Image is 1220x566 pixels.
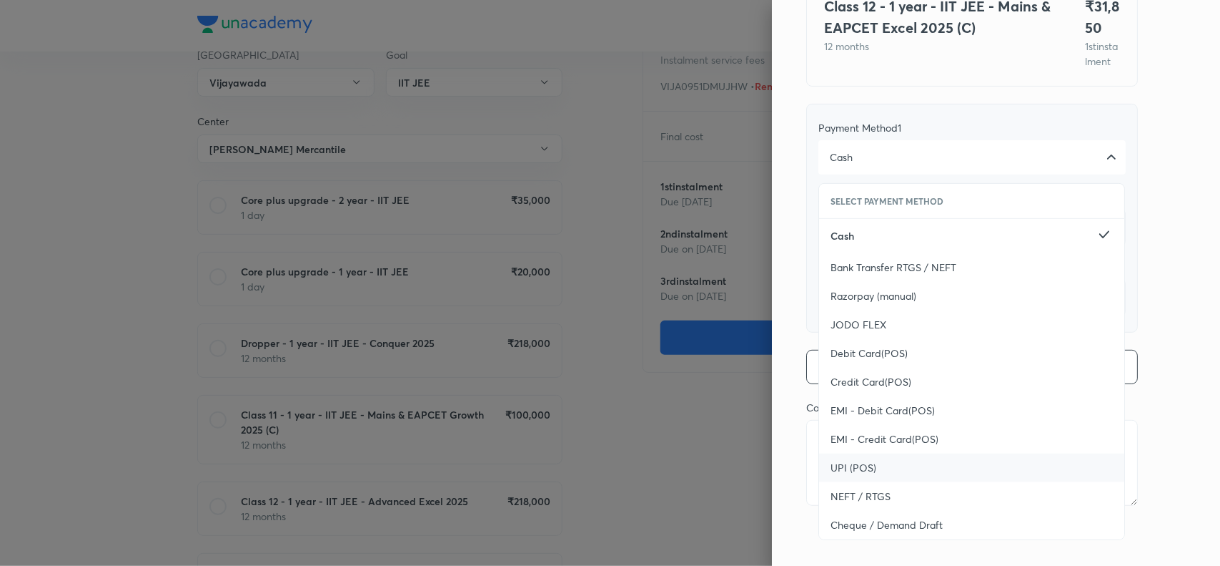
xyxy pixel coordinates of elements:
span: Credit Card(POS) [830,375,911,389]
span: Bank Transfer RTGS / NEFT [830,260,956,275]
span: Cash [830,150,853,165]
span: NEFT / RTGS [830,489,891,504]
a: Cash [819,219,1124,253]
span: Cheque / Demand Draft [830,518,943,532]
div: Payment Method 1 [818,122,1126,135]
span: UPI (POS) [830,461,876,475]
a: UPI (POS) [819,454,1124,482]
div: Comments [806,401,1138,414]
a: EMI - Credit Card(POS) [819,425,1124,454]
a: Razorpay (manual) [819,282,1124,311]
p: 12 months [824,39,1051,54]
p: 1 st instalment [1085,39,1120,69]
a: JODO FLEX [819,311,1124,339]
a: EMI - Debit Card(POS) [819,396,1124,425]
span: Cash [830,229,854,243]
a: Credit Card(POS) [819,368,1124,396]
span: EMI - Credit Card(POS) [830,432,938,447]
span: Razorpay (manual) [830,289,916,303]
span: Debit Card(POS) [830,346,908,361]
a: Debit Card(POS) [819,339,1124,368]
a: Bank Transfer RTGS / NEFT [819,253,1124,282]
button: Add Payment Method [806,350,1138,384]
li: Select Payment Method [819,184,1124,219]
a: NEFT / RTGS [819,482,1124,511]
a: Cheque / Demand Draft [819,511,1124,540]
span: JODO FLEX [830,318,886,332]
span: EMI - Debit Card(POS) [830,404,935,418]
